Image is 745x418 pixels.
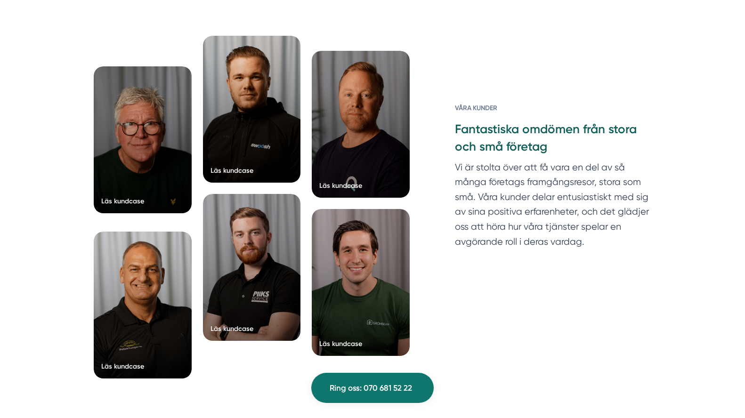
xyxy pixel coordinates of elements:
h6: Våra kunder [455,103,651,121]
div: Läs kundcase [319,339,362,348]
a: Läs kundcase [94,232,192,378]
a: Ring oss: 070 681 52 22 [311,373,434,403]
a: Läs kundcase [203,194,301,341]
div: Läs kundcase [211,324,253,333]
p: Vi är stolta över att få vara en del av så många företags framgångsresor, stora som små. Våra kun... [455,160,651,254]
div: Läs kundcase [101,362,144,371]
a: Läs kundcase [312,209,410,356]
div: Läs kundcase [211,166,253,175]
div: Läs kundcase [319,181,362,190]
h3: Fantastiska omdömen från stora och små företag [455,121,651,160]
a: Läs kundcase [312,51,410,198]
a: Läs kundcase [94,66,192,213]
a: Läs kundcase [203,36,301,183]
div: Läs kundcase [101,196,144,206]
span: Ring oss: 070 681 52 22 [330,382,412,394]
